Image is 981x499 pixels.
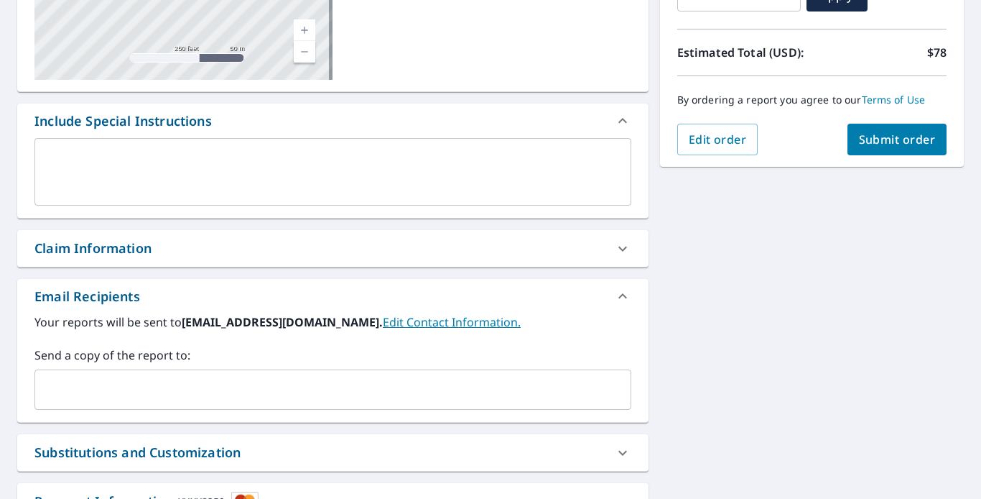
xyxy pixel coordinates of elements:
[34,313,631,331] label: Your reports will be sent to
[34,287,140,306] div: Email Recipients
[847,124,947,155] button: Submit order
[34,443,241,462] div: Substitutions and Customization
[34,347,631,364] label: Send a copy of the report to:
[17,279,648,313] div: Email Recipients
[17,434,648,471] div: Substitutions and Customization
[294,19,315,41] a: Current Level 17, Zoom In
[17,104,648,138] div: Include Special Instructions
[859,132,936,147] span: Submit order
[677,93,947,106] p: By ordering a report you agree to our
[294,41,315,63] a: Current Level 17, Zoom Out
[677,124,758,155] button: Edit order
[383,314,521,330] a: EditContactInfo
[689,132,747,147] span: Edit order
[17,230,648,267] div: Claim Information
[182,314,383,330] b: [EMAIL_ADDRESS][DOMAIN_NAME].
[927,44,947,61] p: $78
[34,239,152,258] div: Claim Information
[34,111,212,131] div: Include Special Instructions
[862,93,926,106] a: Terms of Use
[677,44,812,61] p: Estimated Total (USD):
